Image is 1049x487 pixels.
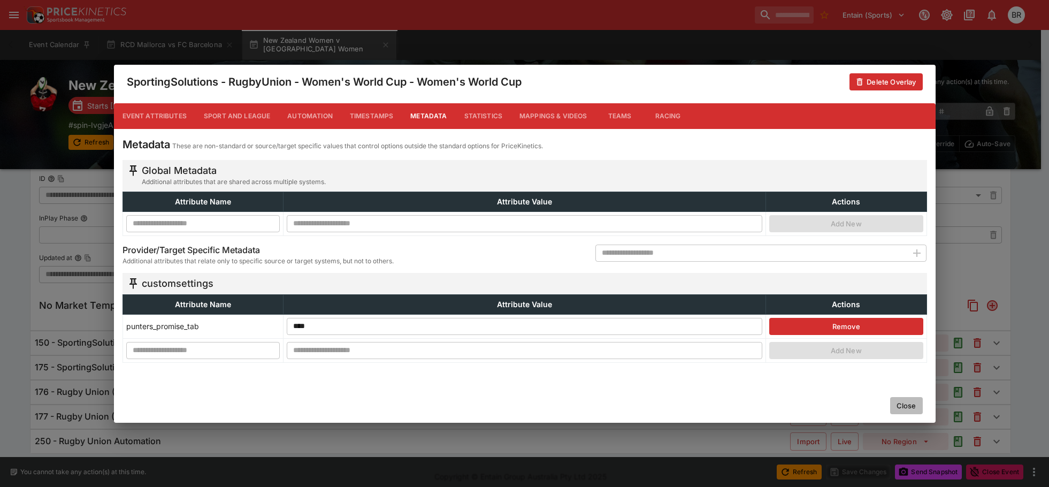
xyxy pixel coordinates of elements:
button: Close [890,397,923,414]
span: Additional attributes that are shared across multiple systems. [142,177,326,187]
h4: Metadata [122,138,170,151]
button: Mappings & Videos [511,103,596,129]
th: Actions [765,192,927,211]
h5: Global Metadata [142,164,326,177]
td: punters_promise_tab [122,314,284,338]
p: These are non-standard or source/target specific values that control options outside the standard... [172,141,543,151]
button: Event Attributes [114,103,195,129]
button: Sport and League [195,103,279,129]
button: Delete Overlay [849,73,922,90]
h5: customsettings [142,277,213,290]
th: Attribute Value [284,192,766,211]
h6: Provider/Target Specific Metadata [122,245,394,256]
th: Attribute Name [122,192,284,211]
button: Automation [279,103,341,129]
th: Actions [765,294,927,314]
button: Metadata [402,103,455,129]
button: Remove [769,318,923,335]
span: Additional attributes that relate only to specific source or target systems, but not to others. [122,256,394,267]
h4: SportingSolutions - RugbyUnion - Women's World Cup - Women's World Cup [127,75,522,89]
th: Attribute Name [122,294,284,314]
th: Attribute Value [284,294,766,314]
button: Statistics [456,103,511,129]
button: Racing [644,103,692,129]
button: Teams [596,103,644,129]
button: Timestamps [341,103,402,129]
